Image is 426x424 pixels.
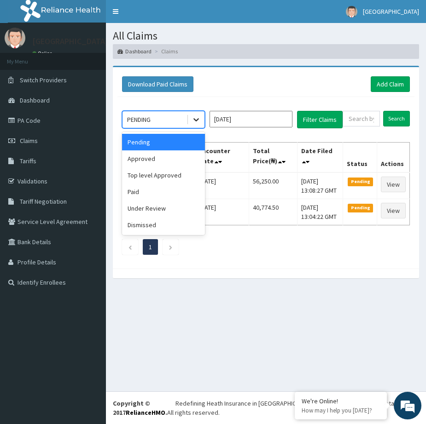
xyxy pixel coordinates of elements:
a: Next page [169,243,173,251]
span: Dashboard [20,96,50,104]
button: Download Paid Claims [122,76,193,92]
img: User Image [346,6,357,17]
footer: All rights reserved. [106,391,426,424]
td: [DATE] [195,199,249,225]
li: Claims [152,47,178,55]
strong: Copyright © 2017 . [113,399,167,417]
div: We're Online! [302,397,380,405]
button: Filter Claims [297,111,343,128]
span: Claims [20,137,38,145]
div: Chat with us now [48,52,155,63]
div: Redefining Heath Insurance in [GEOGRAPHIC_DATA] using Telemedicine and Data Science! [175,399,419,408]
span: Pending [348,204,373,212]
span: Tariffs [20,157,36,165]
a: Add Claim [371,76,410,92]
div: Top level Approved [122,167,205,183]
div: Under Review [122,200,205,217]
img: User Image [5,28,25,48]
td: [DATE] 13:08:27 GMT [298,172,343,199]
input: Select Month and Year [210,111,292,127]
a: Dashboard [117,47,152,55]
div: Paid [122,183,205,200]
th: Status [343,142,377,172]
th: Encounter Date [195,142,249,172]
a: Page 1 is your current page [149,243,152,251]
p: [GEOGRAPHIC_DATA] [32,37,108,46]
a: View [381,177,406,192]
img: d_794563401_company_1708531726252_794563401 [17,46,37,69]
p: How may I help you today? [302,407,380,414]
th: Date Filed [298,142,343,172]
input: Search [383,111,410,126]
td: 56,250.00 [249,172,298,199]
textarea: Type your message and hit 'Enter' [5,251,175,283]
h1: All Claims [113,30,419,42]
span: We're online! [53,116,127,209]
td: [DATE] 13:04:22 GMT [298,199,343,225]
div: PENDING [127,115,151,124]
span: Tariff Negotiation [20,197,67,206]
input: Search by HMO ID [343,111,380,126]
td: 40,774.50 [249,199,298,225]
div: Pending [122,134,205,150]
a: RelianceHMO [126,408,165,417]
span: [GEOGRAPHIC_DATA] [363,7,419,16]
a: Previous page [128,243,132,251]
th: Total Price(₦) [249,142,298,172]
td: [DATE] [195,172,249,199]
th: Actions [377,142,409,172]
div: Approved [122,150,205,167]
a: View [381,203,406,218]
span: Pending [348,178,373,186]
span: Switch Providers [20,76,67,84]
div: Minimize live chat window [151,5,173,27]
div: Dismissed [122,217,205,233]
a: Online [32,50,54,57]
